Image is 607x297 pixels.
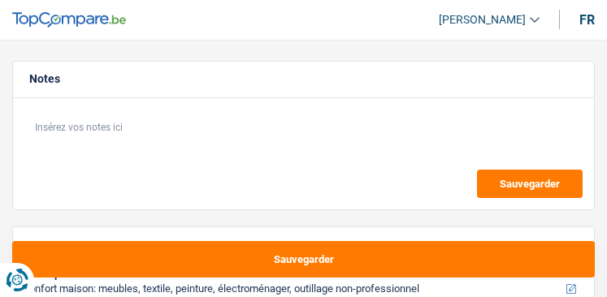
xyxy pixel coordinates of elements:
div: Name: [23,239,584,252]
a: [PERSON_NAME] [426,6,540,33]
button: Sauvegarder [477,170,583,198]
img: TopCompare Logo [12,12,126,28]
span: [PERSON_NAME] [439,13,526,27]
h5: Notes [29,72,578,86]
button: Sauvegarder [12,241,595,278]
span: Sauvegarder [500,179,560,189]
div: fr [579,12,595,28]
